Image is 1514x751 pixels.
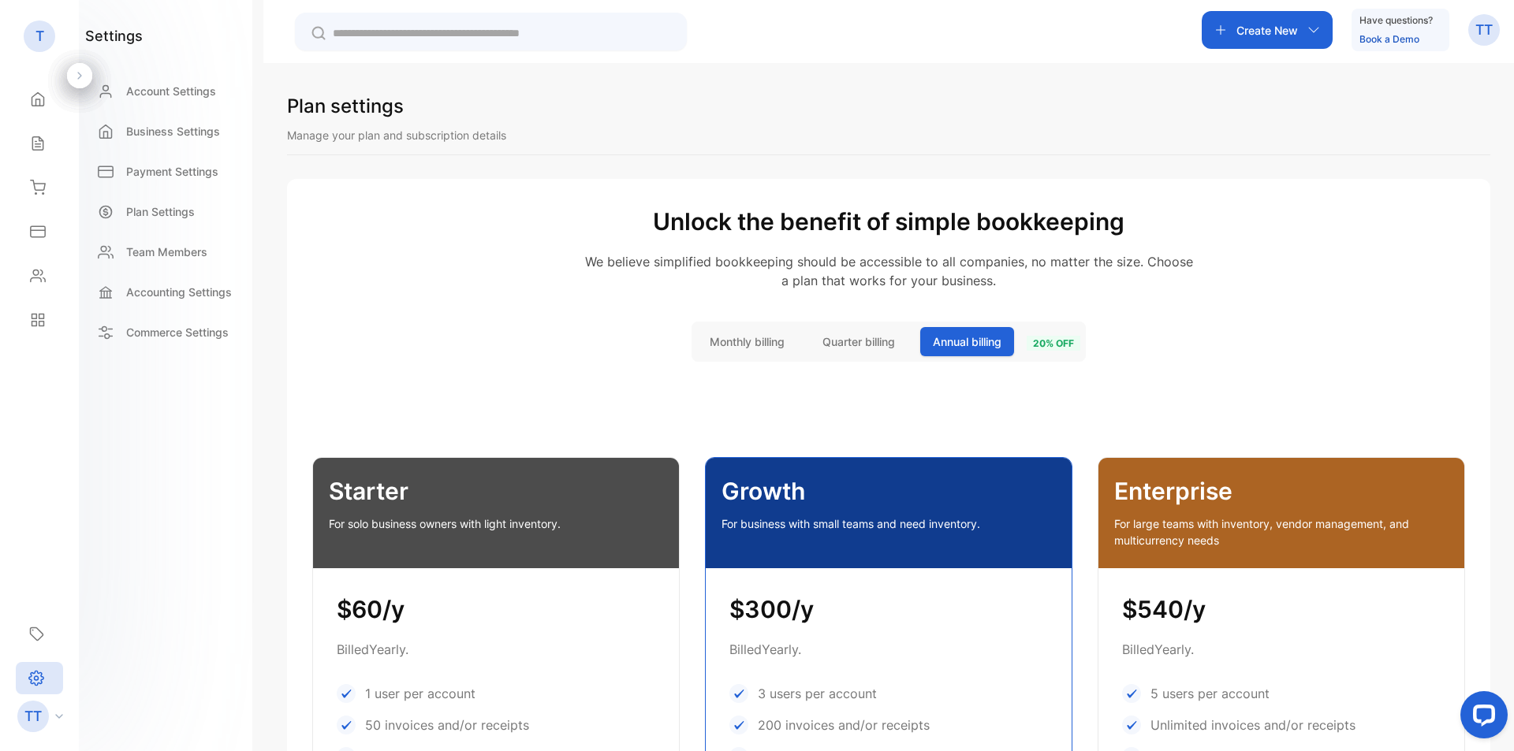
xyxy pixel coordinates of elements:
[722,515,1056,532] p: For business with small teams and need inventory.
[35,26,44,46] p: T
[1027,336,1080,351] span: 20 % off
[85,25,143,46] h1: settings
[126,284,232,300] p: Accounting Settings
[126,324,229,340] p: Commerce Settings
[1359,13,1433,28] p: Have questions?
[1150,684,1270,703] p: 5 users per account
[85,155,246,188] a: Payment Settings
[722,474,1056,509] p: Growth
[126,163,218,180] p: Payment Settings
[365,716,529,734] p: 50 invoices and/or receipts
[729,592,1048,627] h1: $300/y
[126,123,220,139] p: Business Settings
[920,327,1014,356] button: Annual billing
[1122,592,1441,627] h1: $540/y
[1475,20,1493,40] p: TT
[85,115,246,147] a: Business Settings
[126,83,216,99] p: Account Settings
[933,333,1001,350] span: Annual billing
[1202,11,1333,49] button: Create New
[758,716,930,734] p: 200 invoices and/or receipts
[126,203,195,220] p: Plan Settings
[85,316,246,348] a: Commerce Settings
[1359,33,1419,45] a: Book a Demo
[1114,515,1449,548] p: For large teams with inventory, vendor management, and multicurrency needs
[1468,11,1500,49] button: TT
[85,276,246,308] a: Accounting Settings
[337,640,655,659] p: Billed Yearly .
[329,515,663,532] p: For solo business owners with light inventory.
[1236,22,1298,39] p: Create New
[312,252,1465,290] p: We believe simplified bookkeeping should be accessible to all companies, no matter the size. Choo...
[337,592,655,627] h1: $60/y
[287,92,404,121] h1: Plan settings
[287,127,1490,143] p: Manage your plan and subscription details
[1150,716,1356,734] p: Unlimited invoices and/or receipts
[24,706,42,727] p: TT
[85,195,246,228] a: Plan Settings
[312,204,1465,240] h2: Unlock the benefit of simple bookkeeping
[758,684,877,703] p: 3 users per account
[810,327,908,356] button: Quarter billing
[697,327,797,356] button: Monthly billing
[822,333,895,350] span: Quarter billing
[365,684,475,703] p: 1 user per account
[729,640,1048,659] p: Billed Yearly .
[329,474,663,509] p: Starter
[85,236,246,268] a: Team Members
[126,244,207,260] p: Team Members
[1122,640,1441,659] p: Billed Yearly .
[1114,474,1449,509] p: Enterprise
[1448,685,1514,751] iframe: LiveChat chat widget
[85,75,246,107] a: Account Settings
[710,333,785,350] span: Monthly billing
